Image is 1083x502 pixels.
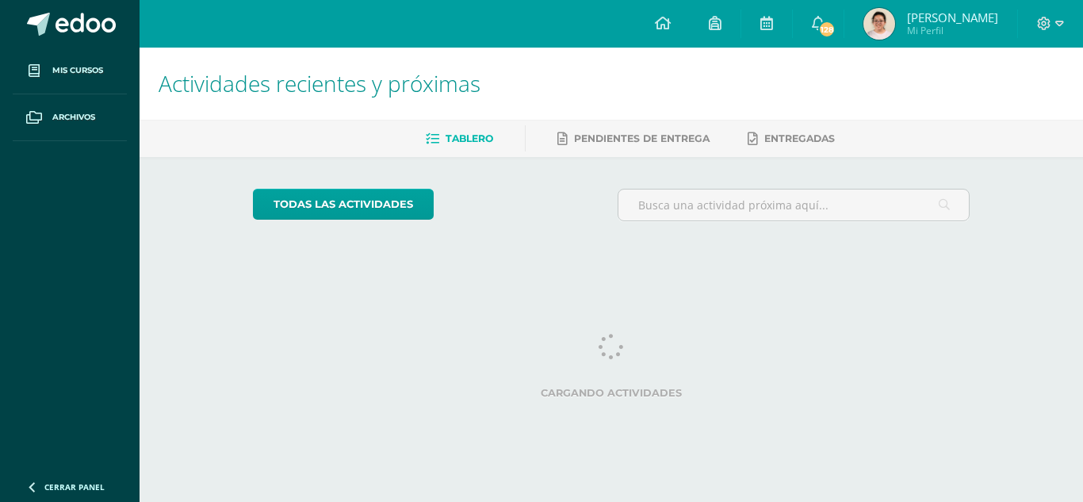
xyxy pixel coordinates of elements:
a: Tablero [426,126,493,151]
span: 128 [818,21,836,38]
span: Cerrar panel [44,481,105,492]
a: Pendientes de entrega [557,126,710,151]
span: Archivos [52,111,95,124]
a: Entregadas [748,126,835,151]
img: 4c81a8a006ef53e436624bd90c695afd.png [863,8,895,40]
span: Mis cursos [52,64,103,77]
a: Mis cursos [13,48,127,94]
a: todas las Actividades [253,189,434,220]
span: Actividades recientes y próximas [159,68,480,98]
a: Archivos [13,94,127,141]
span: Tablero [446,132,493,144]
span: Mi Perfil [907,24,998,37]
span: [PERSON_NAME] [907,10,998,25]
span: Entregadas [764,132,835,144]
input: Busca una actividad próxima aquí... [618,190,970,220]
label: Cargando actividades [253,387,970,399]
span: Pendientes de entrega [574,132,710,144]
